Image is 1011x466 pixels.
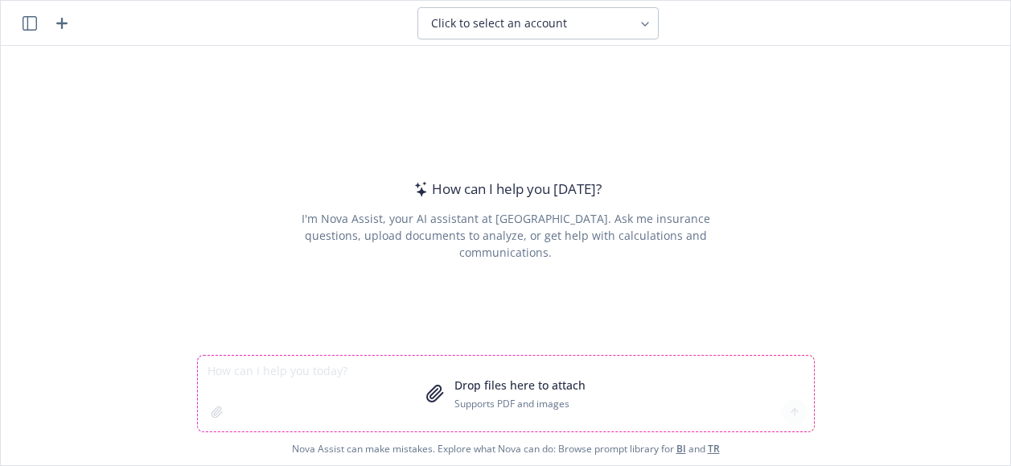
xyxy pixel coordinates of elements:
a: TR [708,442,720,456]
span: Nova Assist can make mistakes. Explore what Nova can do: Browse prompt library for and [7,432,1004,465]
div: How can I help you [DATE]? [409,179,602,200]
button: Click to select an account [417,7,659,39]
span: Click to select an account [431,15,567,31]
div: I'm Nova Assist, your AI assistant at [GEOGRAPHIC_DATA]. Ask me insurance questions, upload docum... [279,210,732,261]
p: Drop files here to attach [454,377,586,394]
a: BI [676,442,686,456]
p: Supports PDF and images [454,397,586,410]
